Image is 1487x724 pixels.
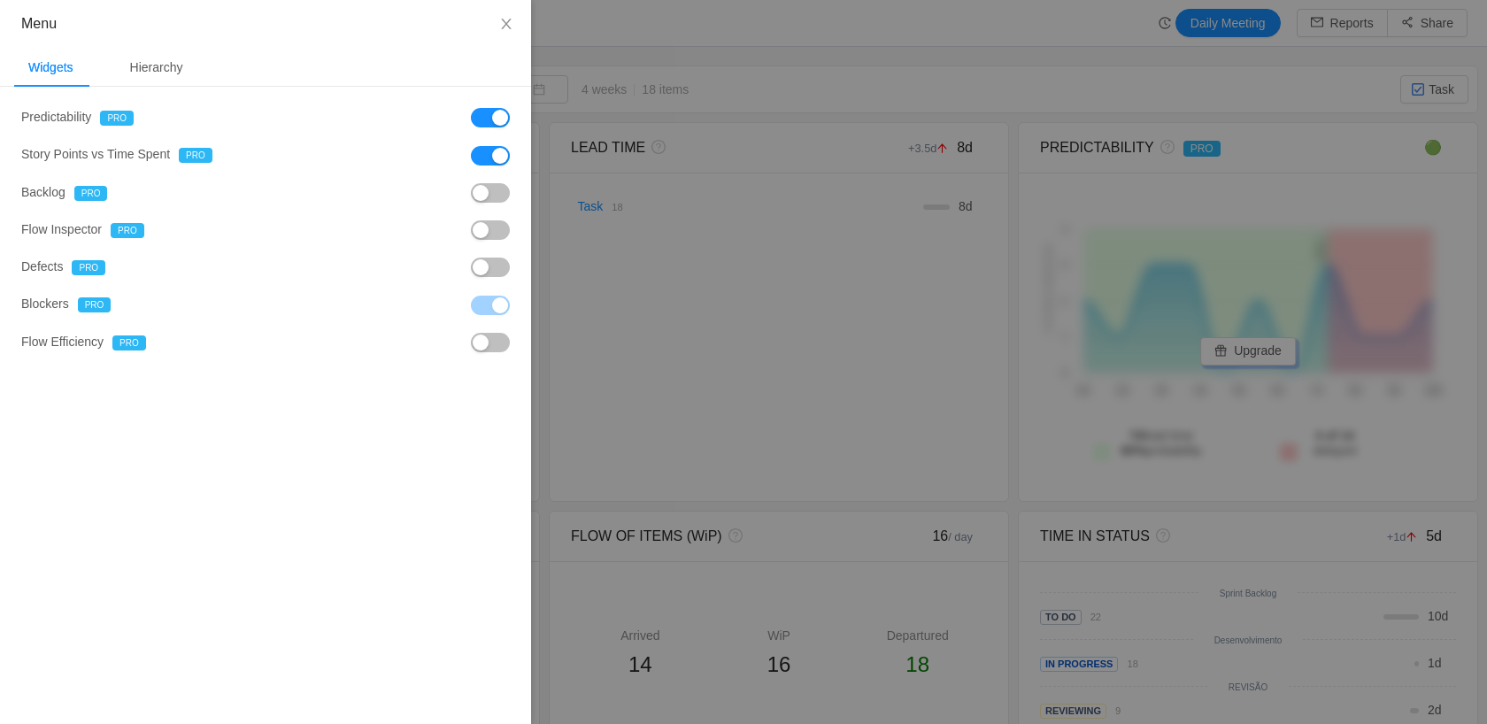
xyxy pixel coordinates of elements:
[21,108,266,127] div: Predictability
[74,186,108,201] span: PRO
[499,17,513,31] i: icon: close
[111,223,144,238] span: PRO
[21,258,266,277] div: Defects
[78,297,112,312] span: PRO
[21,220,266,240] div: Flow Inspector
[14,48,88,88] div: Widgets
[179,148,212,163] span: PRO
[116,48,197,88] div: Hierarchy
[21,333,266,352] div: Flow Efficiency
[100,111,134,126] span: PRO
[21,295,266,314] div: Blockers
[21,145,266,165] div: Story Points vs Time Spent
[21,183,266,203] div: Backlog
[112,335,146,350] span: PRO
[72,260,105,275] span: PRO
